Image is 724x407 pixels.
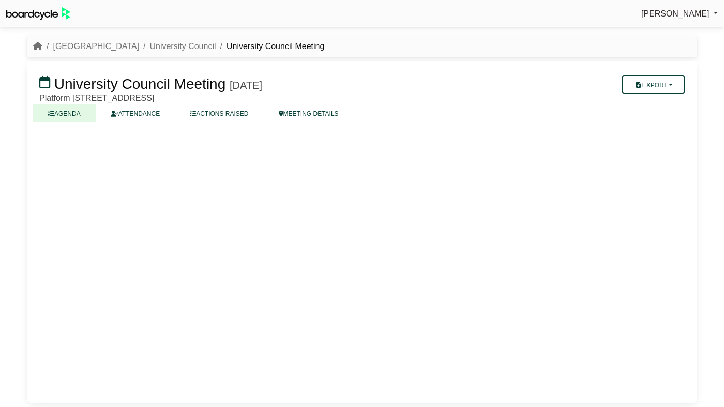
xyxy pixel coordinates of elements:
[216,40,325,53] li: University Council Meeting
[96,104,175,122] a: ATTENDANCE
[175,104,263,122] a: ACTIONS RAISED
[33,40,324,53] nav: breadcrumb
[54,76,225,92] span: University Council Meeting
[264,104,354,122] a: MEETING DETAILS
[622,75,685,94] button: Export
[53,42,139,51] a: [GEOGRAPHIC_DATA]
[149,42,216,51] a: University Council
[39,93,154,102] span: Platform [STREET_ADDRESS]
[230,79,262,91] div: [DATE]
[641,9,710,18] span: [PERSON_NAME]
[6,7,70,20] img: BoardcycleBlackGreen-aaafeed430059cb809a45853b8cf6d952af9d84e6e89e1f1685b34bfd5cb7d64.svg
[641,7,718,21] a: [PERSON_NAME]
[33,104,96,122] a: AGENDA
